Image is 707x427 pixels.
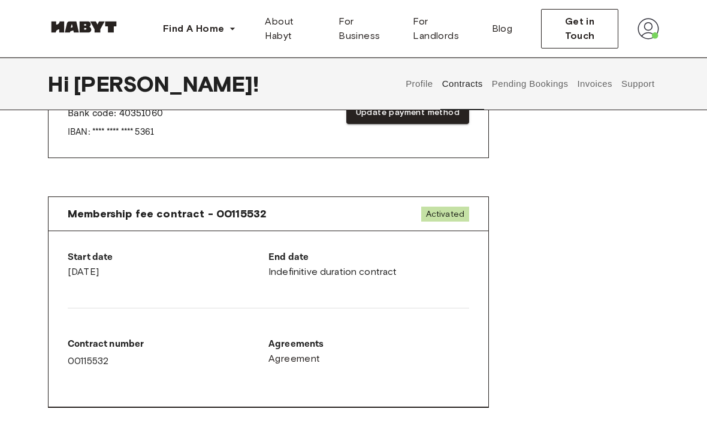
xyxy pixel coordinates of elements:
[268,352,321,366] span: Agreement
[68,107,163,121] p: Bank code: 40351060
[68,250,268,279] div: [DATE]
[329,10,403,48] a: For Business
[413,14,472,43] span: For Landlords
[421,207,469,222] span: Activated
[163,22,224,36] span: Find A Home
[153,17,246,41] button: Find A Home
[74,71,259,96] span: [PERSON_NAME] !
[268,250,469,265] p: End date
[265,14,319,43] span: About Habyt
[620,57,656,110] button: Support
[541,9,618,49] button: Get in Touch
[68,207,267,221] span: Membership fee contract - 00115532
[492,22,513,36] span: Blog
[576,57,614,110] button: Invoices
[440,57,484,110] button: Contracts
[339,14,394,43] span: For Business
[268,352,469,366] a: Agreement
[490,57,570,110] button: Pending Bookings
[68,337,268,368] div: 00115532
[346,102,469,124] button: Update payment method
[637,18,659,40] img: avatar
[68,250,268,265] p: Start date
[401,57,659,110] div: user profile tabs
[48,71,74,96] span: Hi
[68,337,268,352] p: Contract number
[551,14,608,43] span: Get in Touch
[268,250,469,279] div: Indefinitive duration contract
[255,10,329,48] a: About Habyt
[48,21,120,33] img: Habyt
[403,10,482,48] a: For Landlords
[268,337,469,352] p: Agreements
[404,57,435,110] button: Profile
[482,10,522,48] a: Blog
